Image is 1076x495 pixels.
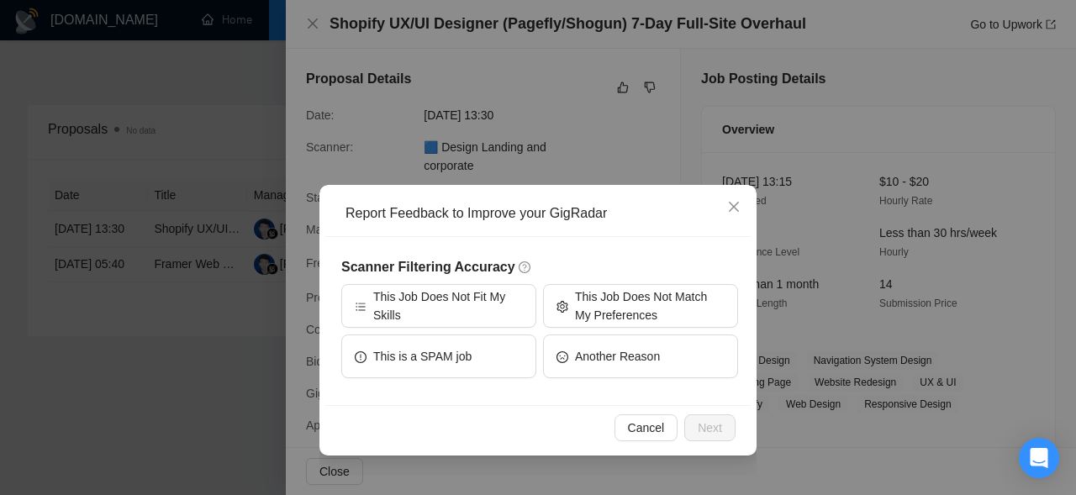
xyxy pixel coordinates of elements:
button: Next [684,414,736,441]
button: frownAnother Reason [543,334,738,378]
h5: Scanner Filtering Accuracy [341,257,738,277]
button: Cancel [614,414,678,441]
span: Cancel [628,419,665,437]
span: This Job Does Not Fit My Skills [373,287,523,324]
span: This is a SPAM job [373,347,472,366]
span: setting [556,299,568,312]
button: settingThis Job Does Not Match My Preferences [543,284,738,328]
span: bars [355,299,367,312]
div: Open Intercom Messenger [1019,438,1059,478]
span: question-circle [519,261,532,274]
span: exclamation-circle [355,350,367,362]
button: exclamation-circleThis is a SPAM job [341,334,536,378]
div: Report Feedback to Improve your GigRadar [345,204,742,223]
span: close [727,200,741,213]
span: Another Reason [575,347,660,366]
button: Close [711,185,757,230]
span: frown [556,350,568,362]
span: This Job Does Not Match My Preferences [575,287,725,324]
button: barsThis Job Does Not Fit My Skills [341,284,536,328]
